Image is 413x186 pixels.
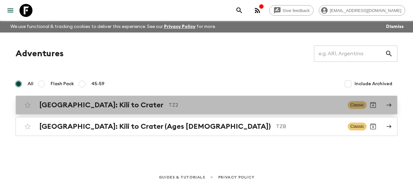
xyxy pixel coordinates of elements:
[367,99,380,112] button: Archive
[314,45,385,63] input: e.g. AR1, Argentina
[39,122,271,131] h2: [GEOGRAPHIC_DATA]: Kili to Crater (Ages [DEMOGRAPHIC_DATA])
[91,81,105,87] span: 45-59
[16,47,64,60] h1: Adventures
[4,4,17,17] button: menu
[16,96,397,114] a: [GEOGRAPHIC_DATA]: Kili to CraterTZ2ClassicArchive
[51,81,74,87] span: Flash Pack
[169,101,343,109] p: TZ2
[159,174,205,181] a: Guides & Tutorials
[279,8,313,13] span: Give feedback
[233,4,246,17] button: search adventures
[276,123,343,130] p: TZB
[348,123,367,130] span: Classic
[367,120,380,133] button: Archive
[8,21,219,33] p: We use functional & tracking cookies to deliver this experience. See our for more.
[319,5,405,16] div: [EMAIL_ADDRESS][DOMAIN_NAME]
[28,81,33,87] span: All
[16,117,397,136] a: [GEOGRAPHIC_DATA]: Kili to Crater (Ages [DEMOGRAPHIC_DATA])TZBClassicArchive
[218,174,254,181] a: Privacy Policy
[355,81,392,87] span: Include Archived
[39,101,163,109] h2: [GEOGRAPHIC_DATA]: Kili to Crater
[348,101,367,109] span: Classic
[269,5,314,16] a: Give feedback
[326,8,405,13] span: [EMAIL_ADDRESS][DOMAIN_NAME]
[384,22,405,31] button: Dismiss
[164,24,195,29] a: Privacy Policy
